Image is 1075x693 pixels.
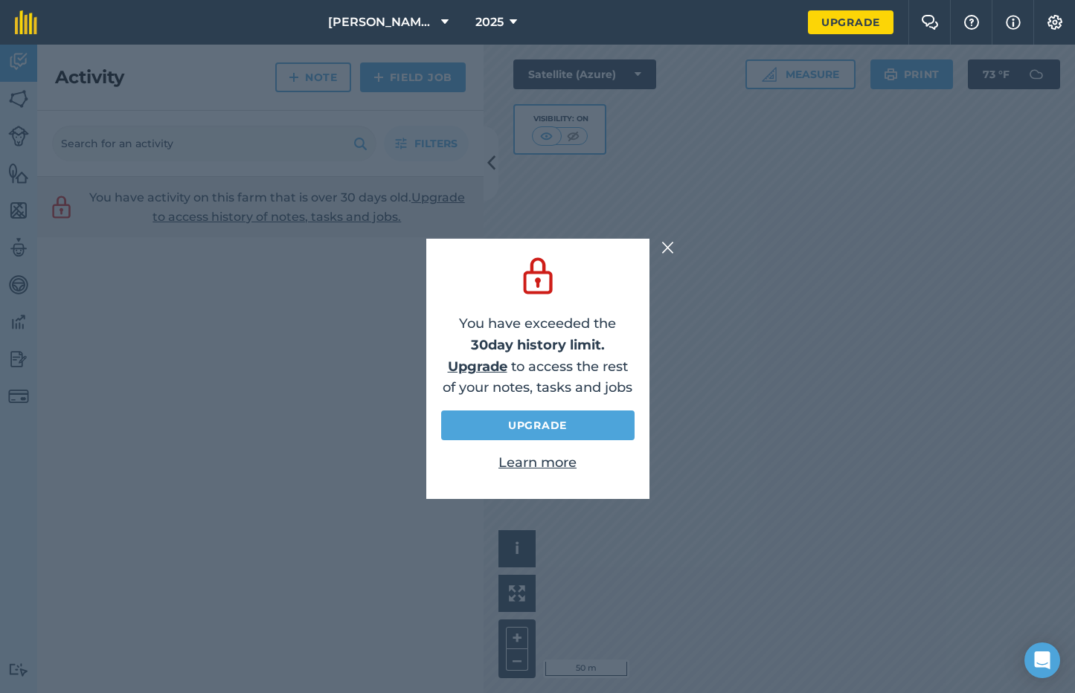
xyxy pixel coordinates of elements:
p: You have exceeded the [441,313,635,356]
p: to access the rest of your notes, tasks and jobs [441,356,635,399]
a: Learn more [498,454,577,471]
span: [PERSON_NAME]’s Acres [328,13,435,31]
img: Two speech bubbles overlapping with the left bubble in the forefront [921,15,939,30]
a: Upgrade [441,410,635,440]
img: svg+xml;base64,PHN2ZyB4bWxucz0iaHR0cDovL3d3dy53My5vcmcvMjAwMC9zdmciIHdpZHRoPSIxNyIgaGVpZ2h0PSIxNy... [1006,13,1021,31]
img: svg+xml;base64,PD94bWwgdmVyc2lvbj0iMS4wIiBlbmNvZGluZz0idXRmLTgiPz4KPCEtLSBHZW5lcmF0b3I6IEFkb2JlIE... [517,254,559,298]
a: Upgrade [808,10,893,34]
div: Open Intercom Messenger [1024,642,1060,678]
img: fieldmargin Logo [15,10,37,34]
strong: 30 day history limit. [471,337,605,353]
a: Upgrade [448,358,507,375]
img: A question mark icon [963,15,981,30]
img: A cog icon [1046,15,1064,30]
span: 2025 [475,13,504,31]
img: svg+xml;base64,PHN2ZyB4bWxucz0iaHR0cDovL3d3dy53My5vcmcvMjAwMC9zdmciIHdpZHRoPSIyMiIgaGVpZ2h0PSIzMC... [661,239,675,257]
